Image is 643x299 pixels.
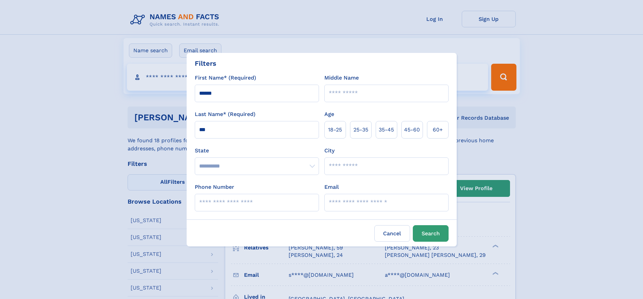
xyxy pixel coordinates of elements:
div: Filters [195,58,216,68]
label: First Name* (Required) [195,74,256,82]
span: 25‑35 [353,126,368,134]
label: Cancel [374,225,410,242]
span: 18‑25 [328,126,342,134]
label: Phone Number [195,183,234,191]
label: Age [324,110,334,118]
label: Email [324,183,339,191]
button: Search [413,225,449,242]
span: 45‑60 [404,126,420,134]
label: Last Name* (Required) [195,110,256,118]
span: 60+ [433,126,443,134]
label: State [195,147,319,155]
label: Middle Name [324,74,359,82]
span: 35‑45 [379,126,394,134]
label: City [324,147,334,155]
